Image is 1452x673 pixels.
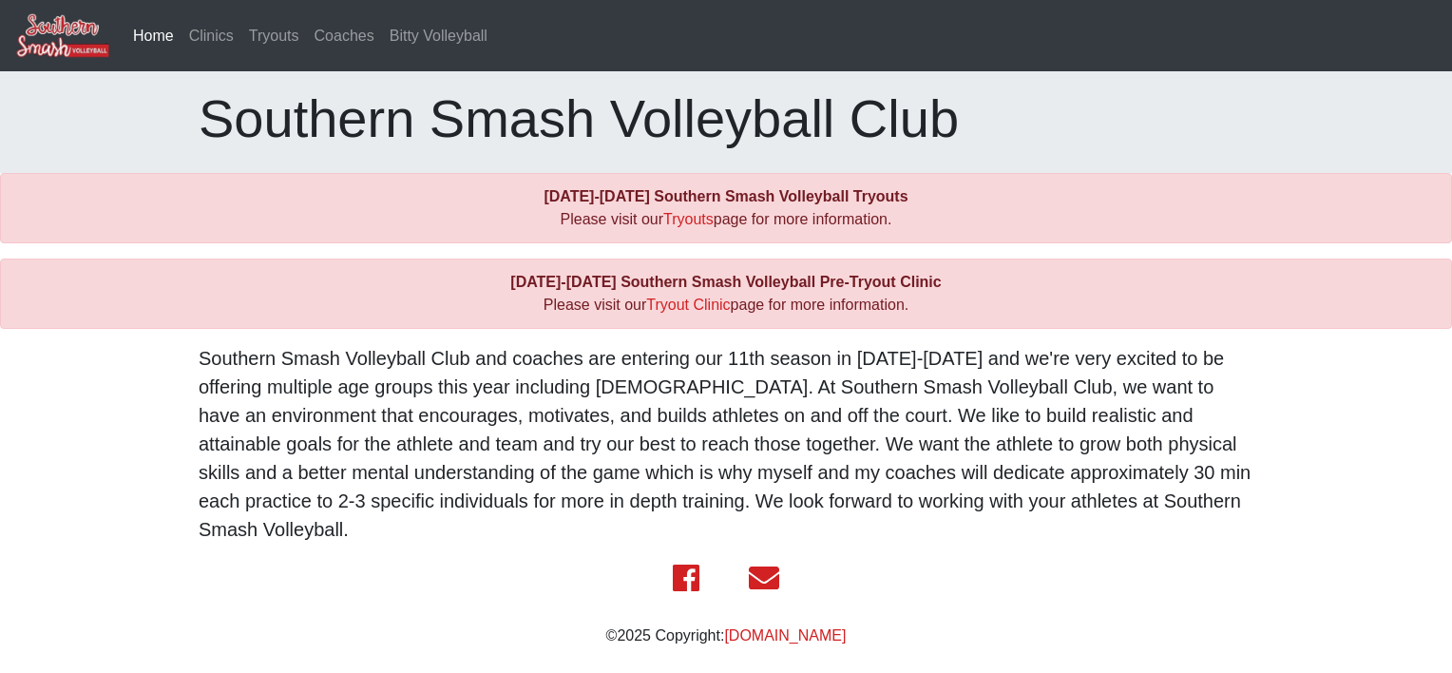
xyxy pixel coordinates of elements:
a: Home [125,17,181,55]
b: [DATE]-[DATE] Southern Smash Volleyball Pre-Tryout Clinic [510,274,941,290]
a: Tryouts [241,17,307,55]
a: [DOMAIN_NAME] [724,627,846,644]
a: Bitty Volleyball [382,17,495,55]
a: Tryout Clinic [646,297,730,313]
h1: Southern Smash Volleyball Club [199,87,1253,150]
a: Tryouts [663,211,714,227]
p: Southern Smash Volleyball Club and coaches are entering our 11th season in [DATE]-[DATE] and we'r... [199,344,1253,544]
a: Coaches [307,17,382,55]
img: Southern Smash Volleyball [15,12,110,59]
a: Clinics [181,17,241,55]
b: [DATE]-[DATE] Southern Smash Volleyball Tryouts [544,188,907,204]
